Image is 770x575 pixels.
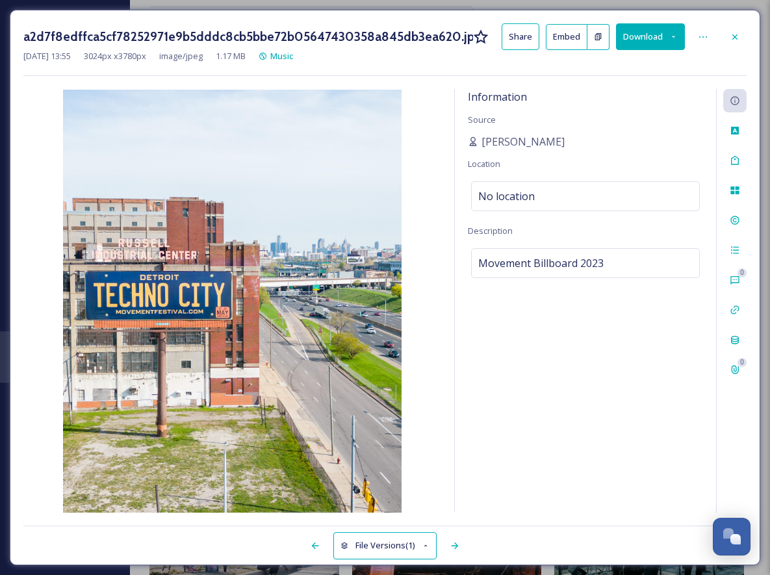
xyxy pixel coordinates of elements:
[23,90,441,513] img: a2d7f8edffca5cf78252971e9b5dddc8cb5bbe72b05647430358a845db3ea620.jpg
[84,50,146,62] span: 3024 px x 3780 px
[616,23,685,50] button: Download
[738,358,747,367] div: 0
[713,518,751,556] button: Open Chat
[23,27,473,46] h3: a2d7f8edffca5cf78252971e9b5dddc8cb5bbe72b05647430358a845db3ea620.jpg
[468,158,500,170] span: Location
[481,134,565,149] span: [PERSON_NAME]
[502,23,539,50] button: Share
[468,90,527,104] span: Information
[478,255,604,271] span: Movement Billboard 2023
[270,50,293,62] span: Music
[216,50,246,62] span: 1.17 MB
[159,50,203,62] span: image/jpeg
[23,50,71,62] span: [DATE] 13:55
[546,24,587,50] button: Embed
[478,188,535,204] span: No location
[468,114,496,125] span: Source
[468,225,513,236] span: Description
[738,268,747,277] div: 0
[333,532,437,559] button: File Versions(1)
